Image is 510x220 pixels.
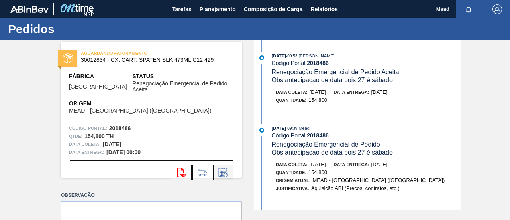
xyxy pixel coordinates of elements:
[213,165,233,180] div: Informar alteração no pedido
[81,57,226,63] span: 30012834 - CX. CART. SPATEN SLK 473ML C12 429
[276,98,306,103] span: Quantidade :
[308,97,327,103] span: 154,800
[69,148,104,156] span: Data entrega:
[310,89,326,95] span: [DATE]
[10,6,49,13] img: TNhmsLtSVTkK8tSr43FrP2fwEKptu5GPRR3wAAAABJRU5ErkJggg==
[371,89,388,95] span: [DATE]
[69,140,101,148] span: Data coleta:
[84,133,114,139] strong: 154,800 TH
[272,77,393,83] span: Obs: antecipacao de data pois 27 é sábado
[272,126,286,131] span: [DATE]
[61,190,242,201] label: Observação
[272,60,461,66] div: Código Portal:
[307,60,329,66] strong: 2018486
[334,90,369,95] span: Data entrega:
[308,169,327,175] span: 154,800
[200,4,236,14] span: Planejamento
[272,132,461,139] div: Código Portal:
[456,4,481,15] button: Notificações
[69,84,127,90] span: [GEOGRAPHIC_DATA]
[69,99,234,108] span: Origem
[297,54,335,58] span: : [PERSON_NAME]
[103,141,121,147] strong: [DATE]
[492,4,502,14] img: Logout
[310,161,326,167] span: [DATE]
[286,54,297,58] span: - 09:53
[311,4,338,14] span: Relatórios
[81,49,192,57] span: AGUARDANDO FATURAMENTO
[276,90,308,95] span: Data coleta:
[69,132,82,140] span: Qtde :
[276,162,308,167] span: Data coleta:
[69,124,107,132] span: Código Portal:
[286,126,297,131] span: - 09:39
[192,165,212,180] div: Ir para Composição de Carga
[259,55,264,60] img: atual
[371,161,388,167] span: [DATE]
[272,149,393,156] span: Obs: antecipacao de data pois 27 é sábado
[109,125,131,131] strong: 2018486
[334,162,369,167] span: Data entrega:
[259,128,264,133] img: atual
[272,141,380,148] span: Renegociação Emergencial de Pedido
[272,54,286,58] span: [DATE]
[172,165,192,180] div: Abrir arquivo PDF
[312,177,445,183] span: MEAD - [GEOGRAPHIC_DATA] ([GEOGRAPHIC_DATA])
[106,149,141,155] strong: [DATE] 00:00
[311,185,400,191] span: Aquisição ABI (Preços, contratos, etc.)
[297,126,310,131] span: : Mead
[276,178,310,183] span: Origem Atual:
[69,72,132,81] span: Fábrica
[272,69,399,75] span: Renegociação Emergencial de Pedido Aceita
[172,4,192,14] span: Tarefas
[307,132,329,139] strong: 2018486
[244,4,303,14] span: Composição de Carga
[132,72,234,81] span: Status
[132,81,234,93] span: Renegociação Emergencial de Pedido Aceita
[276,170,306,175] span: Quantidade :
[8,24,149,34] h1: Pedidos
[69,108,212,114] span: MEAD - [GEOGRAPHIC_DATA] ([GEOGRAPHIC_DATA])
[276,186,309,191] span: Justificativa:
[63,53,73,63] img: status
